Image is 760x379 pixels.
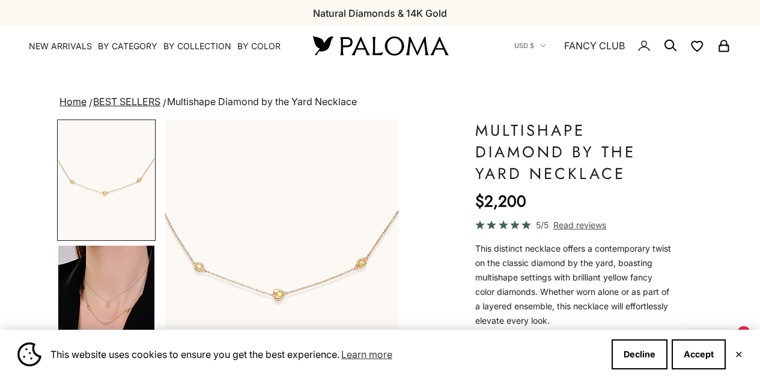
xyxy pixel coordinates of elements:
[475,120,673,184] h1: Multishape Diamond by the Yard Necklace
[57,94,703,111] nav: breadcrumbs
[98,40,157,52] summary: By Category
[536,218,549,232] span: 5/5
[29,40,92,52] a: NEW ARRIVALS
[237,40,281,52] summary: By Color
[29,40,284,52] nav: Primary navigation
[339,345,394,363] a: Learn more
[17,342,41,366] img: Cookie banner
[514,40,546,51] button: USD $
[735,351,743,358] button: Close
[57,244,156,366] button: Go to item 4
[93,96,160,108] a: BEST SELLERS
[514,26,731,65] nav: Secondary navigation
[475,189,526,213] sale-price: $2,200
[612,339,667,369] button: Decline
[672,339,726,369] button: Accept
[58,246,154,365] img: #YellowGold #RoseGold #WhiteGold
[564,38,625,53] a: FANCY CLUB
[475,218,673,232] a: 5/5 Read reviews
[313,5,447,21] p: Natural Diamonds & 14K Gold
[514,40,534,51] span: USD $
[58,121,154,240] img: #RoseGold
[59,96,87,108] a: Home
[475,241,673,328] p: This distinct necklace offers a contemporary twist on the classic diamond by the yard, boasting m...
[167,96,357,108] span: Multishape Diamond by the Yard Necklace
[553,218,606,232] span: Read reviews
[50,345,602,363] span: This website uses cookies to ensure you get the best experience.
[57,120,156,241] button: Go to item 1
[163,40,231,52] summary: By Collection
